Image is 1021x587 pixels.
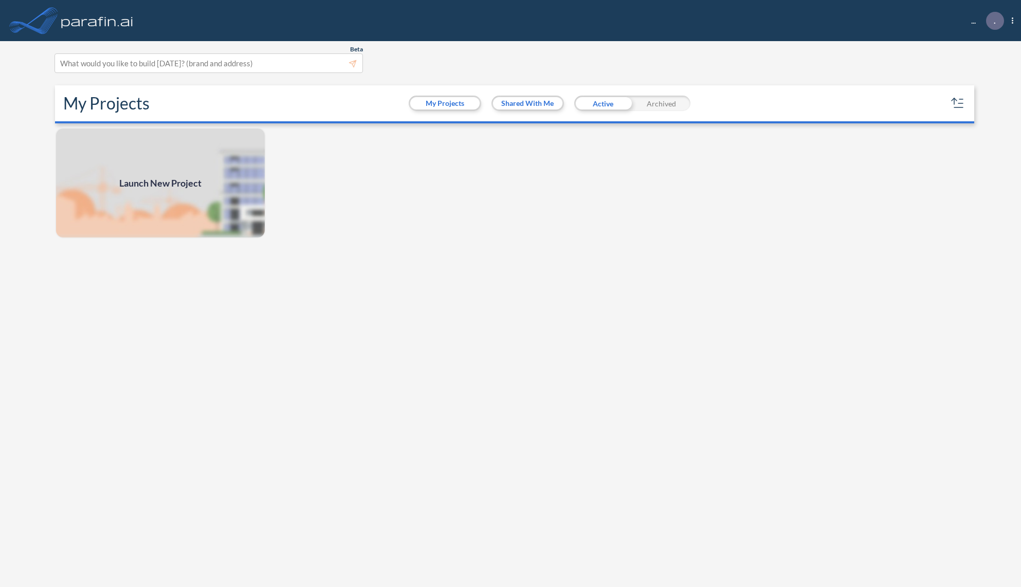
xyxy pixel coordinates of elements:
div: ... [956,12,1013,30]
button: sort [950,95,966,112]
span: Beta [350,45,363,53]
button: My Projects [410,97,480,109]
img: logo [59,10,135,31]
span: Launch New Project [119,176,202,190]
div: Active [574,96,632,111]
a: Launch New Project [55,127,266,239]
img: add [55,127,266,239]
button: Shared With Me [493,97,562,109]
p: . [994,16,996,25]
div: Archived [632,96,690,111]
h2: My Projects [63,94,150,113]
